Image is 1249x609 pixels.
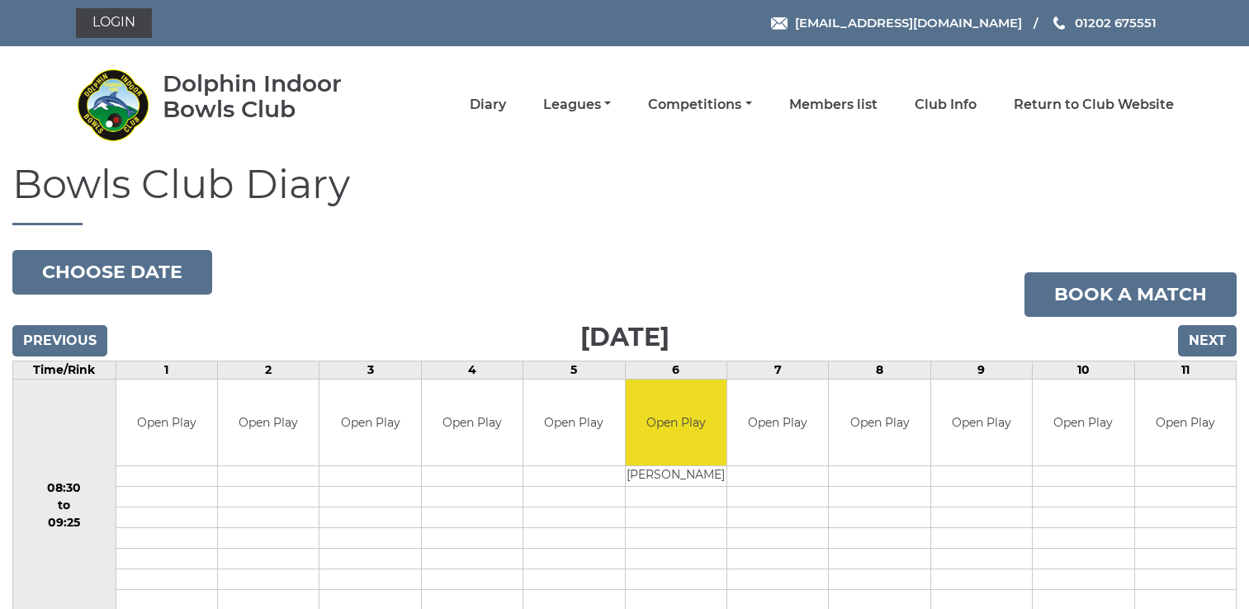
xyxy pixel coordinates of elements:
[470,96,506,114] a: Diary
[771,17,788,30] img: Email
[163,71,390,122] div: Dolphin Indoor Bowls Club
[1024,272,1237,317] a: Book a match
[319,380,420,466] td: Open Play
[12,250,212,295] button: Choose date
[319,361,421,379] td: 3
[625,361,726,379] td: 6
[76,8,152,38] a: Login
[648,96,751,114] a: Competitions
[1134,361,1237,379] td: 11
[1075,15,1157,31] span: 01202 675551
[1053,17,1065,30] img: Phone us
[13,361,116,379] td: Time/Rink
[76,68,150,142] img: Dolphin Indoor Bowls Club
[12,325,107,356] input: Previous
[1033,380,1133,466] td: Open Play
[422,380,523,466] td: Open Play
[1178,325,1237,356] input: Next
[116,380,217,466] td: Open Play
[217,361,319,379] td: 2
[1014,96,1174,114] a: Return to Club Website
[1051,13,1157,32] a: Phone us 01202 675551
[12,163,1237,225] h1: Bowls Club Diary
[931,380,1032,466] td: Open Play
[626,380,726,466] td: Open Play
[116,361,217,379] td: 1
[218,380,319,466] td: Open Play
[626,466,726,487] td: [PERSON_NAME]
[726,361,828,379] td: 7
[915,96,977,114] a: Club Info
[421,361,523,379] td: 4
[523,361,625,379] td: 5
[1135,380,1237,466] td: Open Play
[771,13,1022,32] a: Email [EMAIL_ADDRESS][DOMAIN_NAME]
[930,361,1032,379] td: 9
[727,380,828,466] td: Open Play
[523,380,624,466] td: Open Play
[543,96,611,114] a: Leagues
[1033,361,1134,379] td: 10
[795,15,1022,31] span: [EMAIL_ADDRESS][DOMAIN_NAME]
[829,361,930,379] td: 8
[789,96,878,114] a: Members list
[829,380,930,466] td: Open Play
